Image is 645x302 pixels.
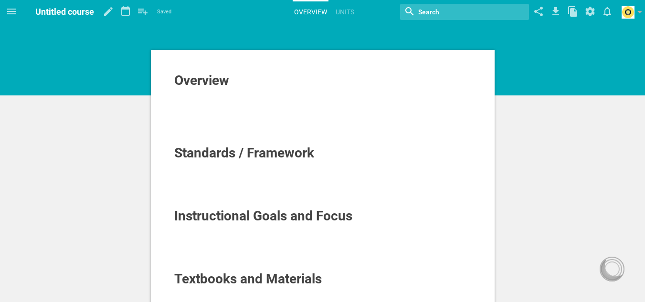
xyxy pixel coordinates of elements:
[35,7,94,17] span: Untitled course
[174,73,229,88] span: Overview
[174,208,352,224] span: Instructional Goals and Focus
[293,1,328,22] a: Overview
[157,7,171,17] span: Saved
[174,271,322,287] span: Textbooks and Materials
[417,6,494,18] input: Search
[174,145,314,161] span: Standards / Framework
[334,1,356,22] a: Units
